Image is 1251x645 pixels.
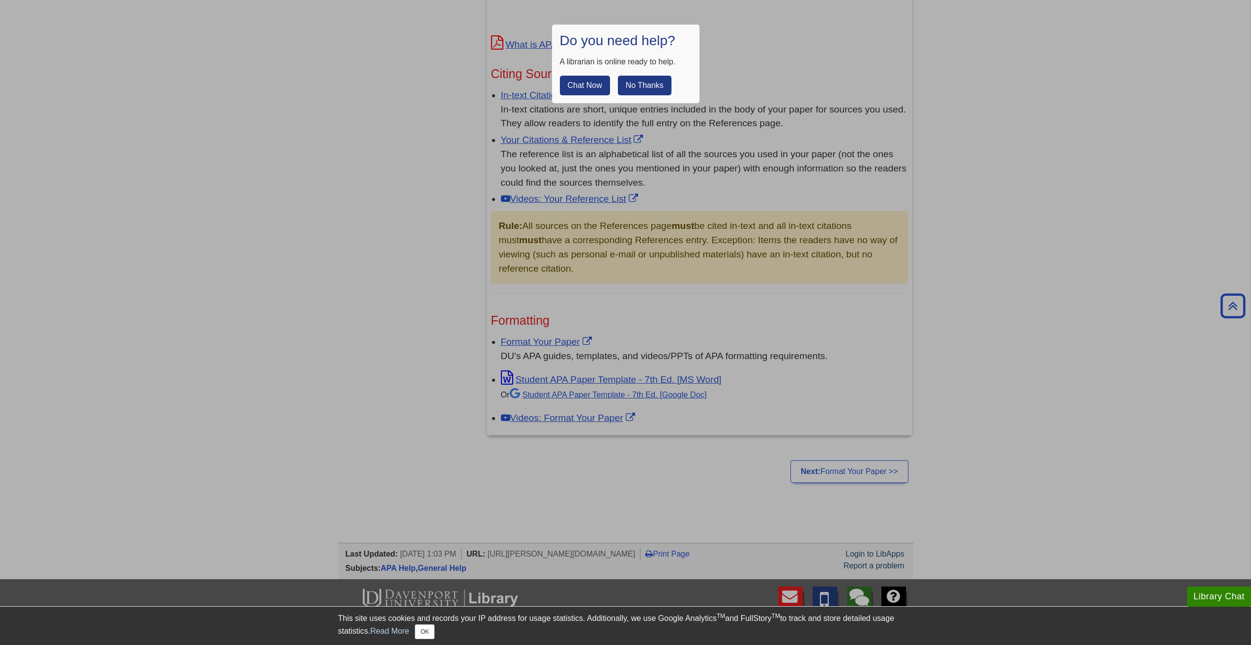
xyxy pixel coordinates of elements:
h1: Do you need help? [560,32,692,49]
div: This site uses cookies and records your IP address for usage statistics. Additionally, we use Goo... [338,613,913,639]
div: A librarian is online ready to help. [560,56,692,68]
a: Read More [370,627,409,635]
sup: TM [717,613,725,619]
button: No Thanks [618,76,671,95]
button: Library Chat [1187,587,1251,607]
sup: TM [772,613,780,619]
button: Close [415,624,434,639]
button: Chat Now [560,76,610,95]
